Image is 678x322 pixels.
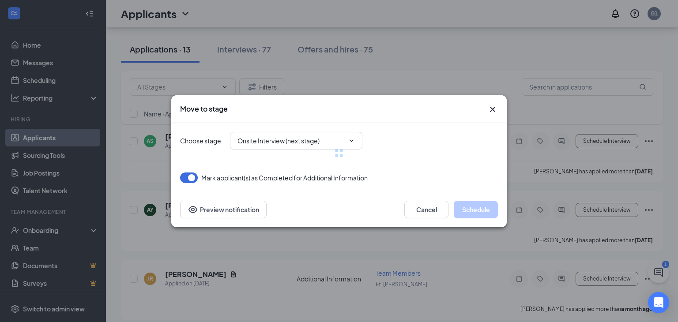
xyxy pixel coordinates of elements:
svg: Cross [487,104,498,115]
button: Schedule [454,201,498,218]
button: Preview notificationEye [180,201,267,218]
h3: Move to stage [180,104,228,114]
button: Close [487,104,498,115]
div: Open Intercom Messenger [648,292,669,313]
svg: Eye [188,204,198,215]
button: Cancel [404,201,448,218]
